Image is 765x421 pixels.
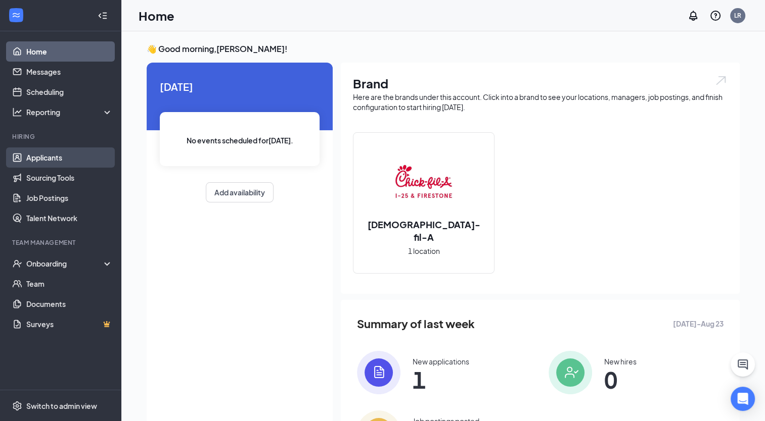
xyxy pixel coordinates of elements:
[549,351,592,394] img: icon
[737,358,749,371] svg: ChatActive
[408,245,440,256] span: 1 location
[12,401,22,411] svg: Settings
[11,10,21,20] svg: WorkstreamLogo
[26,314,113,334] a: SurveysCrown
[26,258,104,269] div: Onboarding
[206,182,274,202] button: Add availability
[26,168,113,188] a: Sourcing Tools
[413,356,469,366] div: New applications
[734,11,741,20] div: LR
[26,208,113,228] a: Talent Network
[26,41,113,62] a: Home
[604,356,637,366] div: New hires
[714,75,728,86] img: open.6027fd2a22e1237b5b06.svg
[26,82,113,102] a: Scheduling
[26,188,113,208] a: Job Postings
[26,147,113,168] a: Applicants
[139,7,174,24] h1: Home
[391,149,456,214] img: Chick-fil-A
[26,107,113,117] div: Reporting
[357,315,475,333] span: Summary of last week
[26,294,113,314] a: Documents
[26,401,97,411] div: Switch to admin view
[687,10,699,22] svg: Notifications
[353,92,728,112] div: Here are the brands under this account. Click into a brand to see your locations, managers, job p...
[357,351,400,394] img: icon
[604,371,637,389] span: 0
[26,274,113,294] a: Team
[160,79,320,94] span: [DATE]
[12,258,22,269] svg: UserCheck
[26,62,113,82] a: Messages
[98,11,108,21] svg: Collapse
[353,75,728,92] h1: Brand
[673,318,724,329] span: [DATE] - Aug 23
[187,135,293,146] span: No events scheduled for [DATE] .
[353,218,494,243] h2: [DEMOGRAPHIC_DATA]-fil-A
[731,352,755,377] button: ChatActive
[731,387,755,411] div: Open Intercom Messenger
[12,238,111,247] div: Team Management
[147,43,740,55] h3: 👋 Good morning, [PERSON_NAME] !
[12,107,22,117] svg: Analysis
[709,10,722,22] svg: QuestionInfo
[413,371,469,389] span: 1
[12,132,111,141] div: Hiring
